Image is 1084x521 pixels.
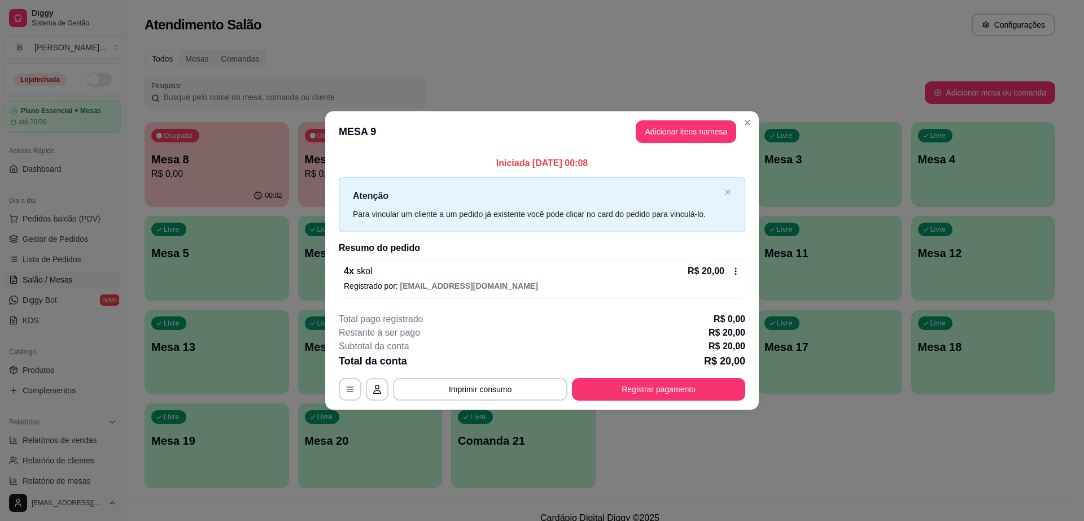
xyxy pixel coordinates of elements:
p: Total pago registrado [339,312,423,326]
p: Iniciada [DATE] 00:08 [339,157,745,170]
button: Imprimir consumo [393,378,567,401]
span: skol [354,266,373,276]
p: Registrado por: [344,280,740,292]
div: Para vincular um cliente a um pedido já existente você pode clicar no card do pedido para vinculá... [353,208,720,220]
h2: Resumo do pedido [339,241,745,255]
p: Atenção [353,189,720,203]
p: Total da conta [339,353,407,369]
button: close [724,189,731,196]
span: [EMAIL_ADDRESS][DOMAIN_NAME] [400,281,538,290]
p: R$ 20,00 [709,326,745,340]
p: Subtotal da conta [339,340,409,353]
p: R$ 20,00 [709,340,745,353]
p: 4 x [344,264,373,278]
p: R$ 0,00 [714,312,745,326]
p: R$ 20,00 [704,353,745,369]
button: Adicionar itens namesa [636,120,736,143]
span: close [724,189,731,196]
header: MESA 9 [325,111,759,152]
button: Registrar pagamento [572,378,745,401]
p: Restante à ser pago [339,326,420,340]
button: Close [738,114,757,132]
p: R$ 20,00 [688,264,724,278]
